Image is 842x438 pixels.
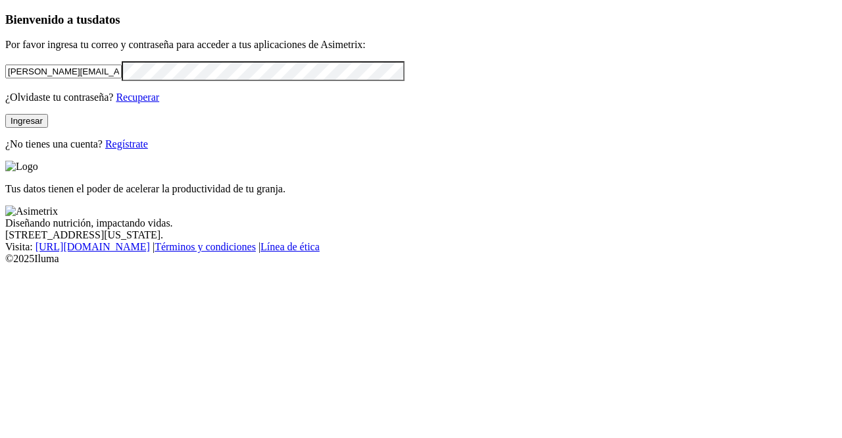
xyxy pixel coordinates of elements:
img: Logo [5,161,38,173]
p: ¿Olvidaste tu contraseña? [5,92,837,103]
a: Términos y condiciones [155,241,256,252]
div: Diseñando nutrición, impactando vidas. [5,217,837,229]
div: [STREET_ADDRESS][US_STATE]. [5,229,837,241]
a: Línea de ética [260,241,320,252]
input: Tu correo [5,65,122,78]
div: Visita : | | [5,241,837,253]
a: [URL][DOMAIN_NAME] [36,241,150,252]
p: Por favor ingresa tu correo y contraseña para acceder a tus aplicaciones de Asimetrix: [5,39,837,51]
a: Recuperar [116,92,159,103]
p: Tus datos tienen el poder de acelerar la productividad de tu granja. [5,183,837,195]
span: datos [92,13,120,26]
h3: Bienvenido a tus [5,13,837,27]
button: Ingresar [5,114,48,128]
div: © 2025 Iluma [5,253,837,265]
p: ¿No tienes una cuenta? [5,138,837,150]
a: Regístrate [105,138,148,150]
img: Asimetrix [5,205,58,217]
